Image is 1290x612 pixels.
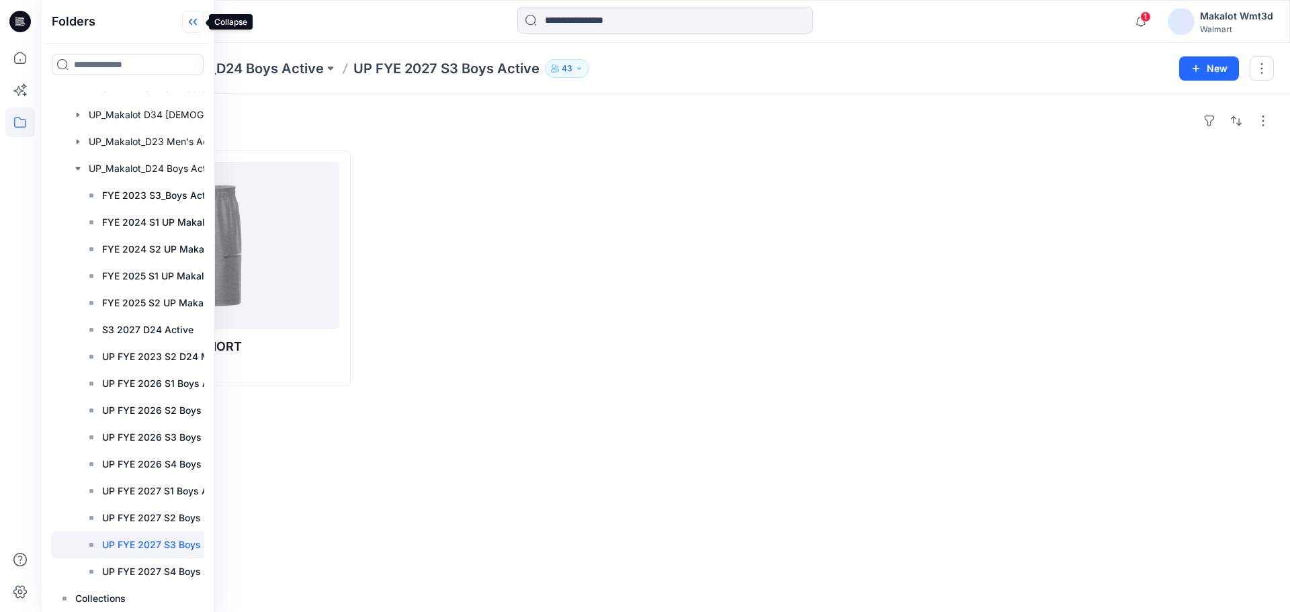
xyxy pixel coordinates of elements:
p: FYE 2025 S1 UP Makalot Boys Active [102,268,245,284]
p: 43 [562,61,572,76]
div: Walmart [1200,24,1273,34]
p: UP FYE 2026 S3 Boys Active [102,429,233,445]
p: UP FYE 2027 S4 Boys Active [102,564,232,580]
p: UP FYE 2026 S1 Boys Active [102,376,231,392]
img: avatar [1168,8,1195,35]
button: 43 [545,59,589,78]
p: FYE 2023 S3_Boys Active_Makalot [102,187,245,204]
p: UP FYE 2027 S1 Boys Active [102,483,230,499]
div: Makalot Wmt3d [1200,8,1273,24]
span: 1 [1140,11,1151,22]
p: FYE 2024 S2 UP Makalot Boys Active [102,241,245,257]
button: New [1179,56,1239,81]
p: UP FYE 2027 S3 Boys Active [102,537,232,553]
p: UP FYE 2023 S2 D24 Makalot Boys Active [102,349,245,365]
p: UP FYE 2026 S2 Boys Active [102,402,233,419]
p: FYE 2024 S1 UP Makalot Boys Active [102,214,245,230]
p: UP FYE 2027 S3 Boys Active [353,59,540,78]
p: FYE 2025 S2 UP Makalot Boys Active [102,295,245,311]
p: UP FYE 2026 S4 Boys Active [102,456,233,472]
p: Collections [75,591,126,607]
p: UP FYE 2027 S2 Boys Active [102,510,232,526]
a: UP_Makalot_D24 Boys Active [134,59,324,78]
p: S3 2027 D24 Active [102,322,193,338]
